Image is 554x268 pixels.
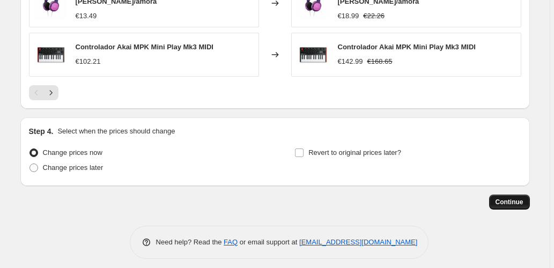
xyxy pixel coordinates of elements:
div: €142.99 [338,56,363,67]
button: Next [43,85,58,100]
span: Need help? Read the [156,238,224,246]
strike: €22.26 [363,11,385,21]
button: Continue [489,195,530,210]
a: FAQ [224,238,238,246]
strike: €168.65 [367,56,393,67]
img: controlador-akai-mpk-mini-play-mk3-midi_682480_80x.jpg [35,39,67,71]
div: €18.99 [338,11,359,21]
div: €102.21 [76,56,101,67]
nav: Pagination [29,85,58,100]
h2: Step 4. [29,126,54,137]
a: [EMAIL_ADDRESS][DOMAIN_NAME] [299,238,417,246]
span: Change prices now [43,148,102,157]
div: €13.49 [76,11,97,21]
p: Select when the prices should change [57,126,175,137]
span: Revert to original prices later? [308,148,401,157]
span: Change prices later [43,163,104,172]
span: Controlador Akai MPK Mini Play Mk3 MIDI [76,43,213,51]
img: controlador-akai-mpk-mini-play-mk3-midi_682480_80x.jpg [297,39,329,71]
span: Controlador Akai MPK Mini Play Mk3 MIDI [338,43,476,51]
span: or email support at [238,238,299,246]
span: Continue [496,198,523,206]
